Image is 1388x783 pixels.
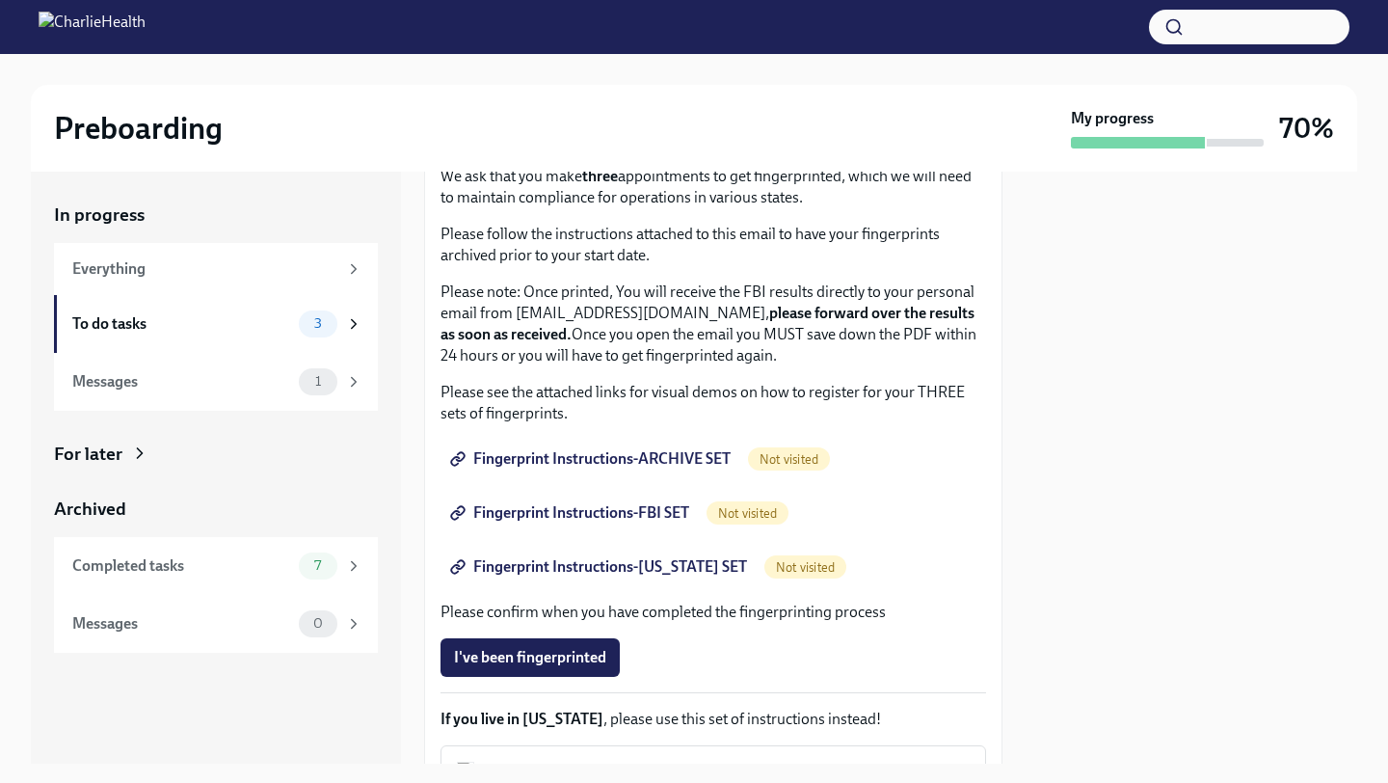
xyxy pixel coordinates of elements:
h3: 70% [1279,111,1334,146]
p: , please use this set of instructions instead! [440,709,986,730]
span: 3 [303,316,334,331]
span: Fingerprint Instructions-ARCHIVE SET [454,449,731,469]
strong: three [582,167,618,185]
a: To do tasks3 [54,295,378,353]
span: 0 [302,616,334,631]
strong: If you live in [US_STATE] [440,710,603,728]
a: In progress [54,202,378,228]
div: Completed tasks [72,555,291,577]
img: CharlieHealth [39,12,146,42]
a: Archived [54,497,378,522]
a: Fingerprint Instructions-FBI SET [440,494,703,532]
a: Completed tasks7 [54,537,378,595]
span: Not visited [748,452,830,467]
p: Please see the attached links for visual demos on how to register for your THREE sets of fingerpr... [440,382,986,424]
div: Messages [72,613,291,634]
a: Messages1 [54,353,378,411]
p: We ask that you make appointments to get fingerprinted, which we will need to maintain compliance... [440,166,986,208]
span: Fingerprint Instructions-[US_STATE] SET [454,557,747,577]
p: Please note: Once printed, You will receive the FBI results directly to your personal email from ... [440,282,986,366]
p: Please follow the instructions attached to this email to have your fingerprints archived prior to... [440,224,986,266]
span: 7 [303,558,333,573]
div: Everything [72,258,337,280]
a: Everything [54,243,378,295]
span: 1 [304,374,333,389]
span: Not visited [707,506,788,521]
a: For later [54,442,378,467]
span: Not visited [764,560,846,575]
div: Messages [72,371,291,392]
a: Messages0 [54,595,378,653]
strong: My progress [1071,108,1154,129]
span: I've been fingerprinted [454,648,606,667]
span: Fingerprint Instructions-FBI SET [454,503,689,523]
p: Please confirm when you have completed the fingerprinting process [440,602,986,623]
a: Fingerprint Instructions-[US_STATE] SET [440,548,761,586]
a: Fingerprint Instructions-ARCHIVE SET [440,440,744,478]
h2: Preboarding [54,109,223,148]
div: To do tasks [72,313,291,335]
div: For later [54,442,122,467]
button: I've been fingerprinted [440,638,620,677]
